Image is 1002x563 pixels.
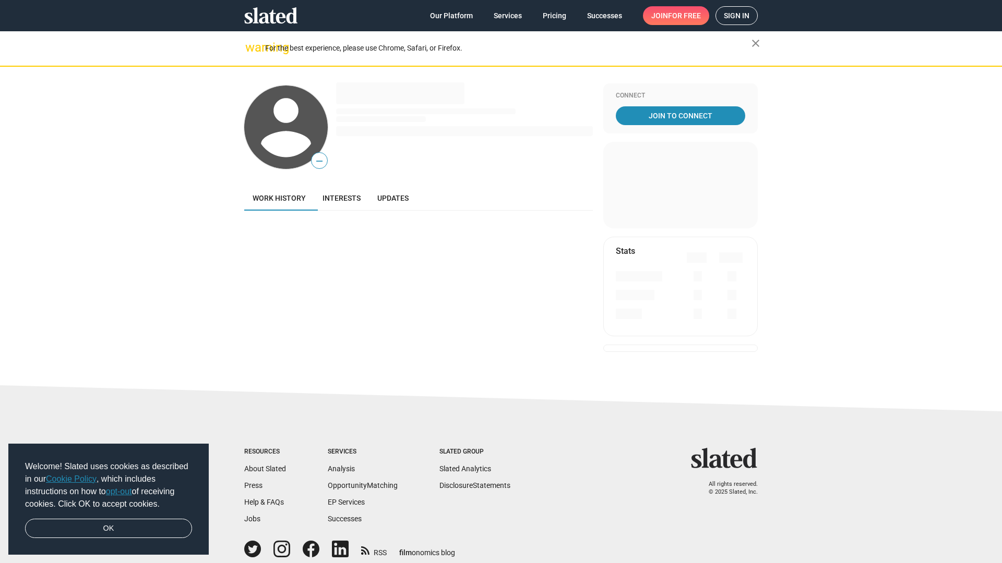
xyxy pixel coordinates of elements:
[244,515,260,523] a: Jobs
[399,540,455,558] a: filmonomics blog
[245,41,258,54] mat-icon: warning
[244,498,284,506] a: Help & FAQs
[312,154,327,168] span: —
[651,6,701,25] span: Join
[361,542,387,558] a: RSS
[618,106,743,125] span: Join To Connect
[314,186,369,211] a: Interests
[328,448,398,456] div: Services
[244,464,286,473] a: About Slated
[328,498,365,506] a: EP Services
[616,246,635,256] mat-card-title: Stats
[749,37,762,50] mat-icon: close
[534,6,575,25] a: Pricing
[430,6,473,25] span: Our Platform
[323,194,361,202] span: Interests
[369,186,417,211] a: Updates
[724,7,749,25] span: Sign in
[715,6,758,25] a: Sign in
[616,106,745,125] a: Join To Connect
[328,481,398,489] a: OpportunityMatching
[579,6,630,25] a: Successes
[422,6,481,25] a: Our Platform
[643,6,709,25] a: Joinfor free
[439,448,510,456] div: Slated Group
[439,464,491,473] a: Slated Analytics
[439,481,510,489] a: DisclosureStatements
[328,464,355,473] a: Analysis
[244,448,286,456] div: Resources
[485,6,530,25] a: Services
[25,460,192,510] span: Welcome! Slated uses cookies as described in our , which includes instructions on how to of recei...
[399,548,412,557] span: film
[8,444,209,555] div: cookieconsent
[587,6,622,25] span: Successes
[106,487,132,496] a: opt-out
[543,6,566,25] span: Pricing
[265,41,751,55] div: For the best experience, please use Chrome, Safari, or Firefox.
[25,519,192,538] a: dismiss cookie message
[494,6,522,25] span: Services
[377,194,409,202] span: Updates
[698,481,758,496] p: All rights reserved. © 2025 Slated, Inc.
[328,515,362,523] a: Successes
[253,194,306,202] span: Work history
[244,481,263,489] a: Press
[668,6,701,25] span: for free
[244,186,314,211] a: Work history
[616,92,745,100] div: Connect
[46,474,97,483] a: Cookie Policy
